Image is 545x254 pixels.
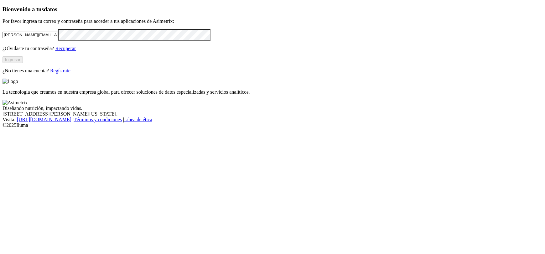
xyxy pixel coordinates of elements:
div: © 2025 Iluma [3,122,542,128]
a: [URL][DOMAIN_NAME] [17,117,71,122]
p: ¿Olvidaste tu contraseña? [3,46,542,51]
p: La tecnología que creamos en nuestra empresa global para ofrecer soluciones de datos especializad... [3,89,542,95]
a: Recuperar [55,46,76,51]
div: [STREET_ADDRESS][PERSON_NAME][US_STATE]. [3,111,542,117]
a: Términos y condiciones [74,117,122,122]
input: Tu correo [3,32,58,38]
img: Logo [3,79,18,84]
a: Regístrate [50,68,70,73]
button: Ingresar [3,56,23,63]
div: Visita : | | [3,117,542,122]
h3: Bienvenido a tus [3,6,542,13]
img: Asimetrix [3,100,28,106]
div: Diseñando nutrición, impactando vidas. [3,106,542,111]
a: Línea de ética [124,117,152,122]
span: datos [44,6,57,13]
p: Por favor ingresa tu correo y contraseña para acceder a tus aplicaciones de Asimetrix: [3,18,542,24]
p: ¿No tienes una cuenta? [3,68,542,74]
